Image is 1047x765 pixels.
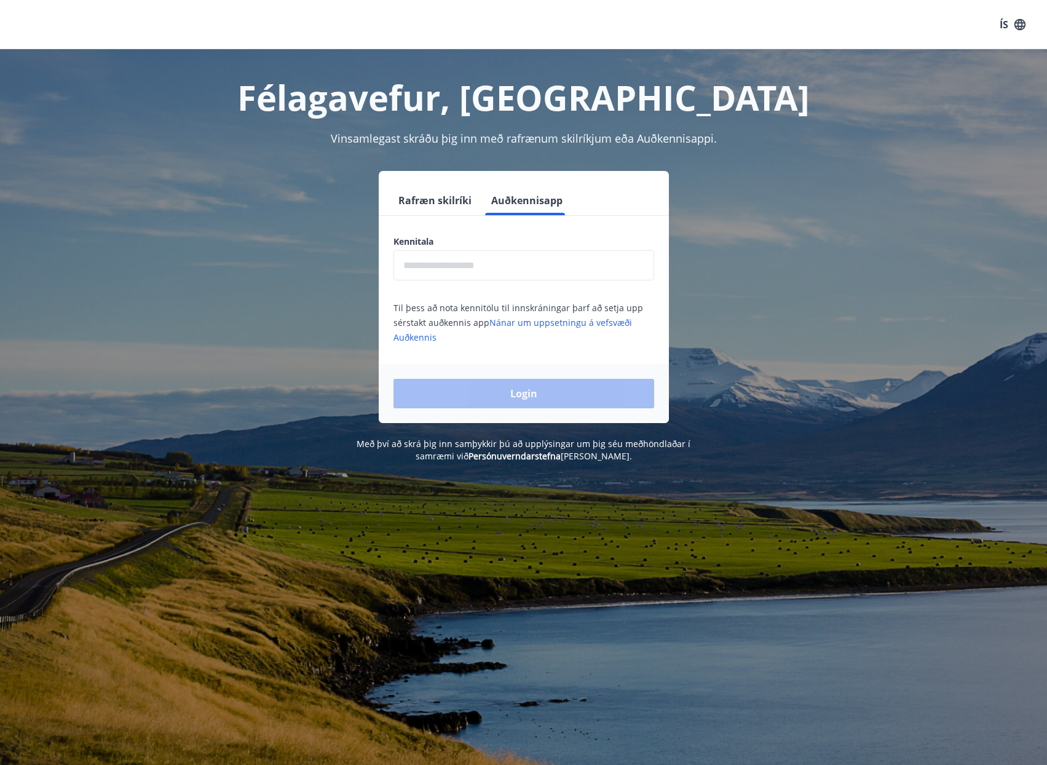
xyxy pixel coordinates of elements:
[393,302,643,343] span: Til þess að nota kennitölu til innskráningar þarf að setja upp sérstakt auðkennis app
[393,186,476,215] button: Rafræn skilríki
[331,131,717,146] span: Vinsamlegast skráðu þig inn með rafrænum skilríkjum eða Auðkennisappi.
[993,14,1032,36] button: ÍS
[393,317,632,343] a: Nánar um uppsetningu á vefsvæði Auðkennis
[468,450,561,462] a: Persónuverndarstefna
[96,74,952,121] h1: Félagavefur, [GEOGRAPHIC_DATA]
[393,236,654,248] label: Kennitala
[357,438,690,462] span: Með því að skrá þig inn samþykkir þú að upplýsingar um þig séu meðhöndlaðar í samræmi við [PERSON...
[486,186,567,215] button: Auðkennisapp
